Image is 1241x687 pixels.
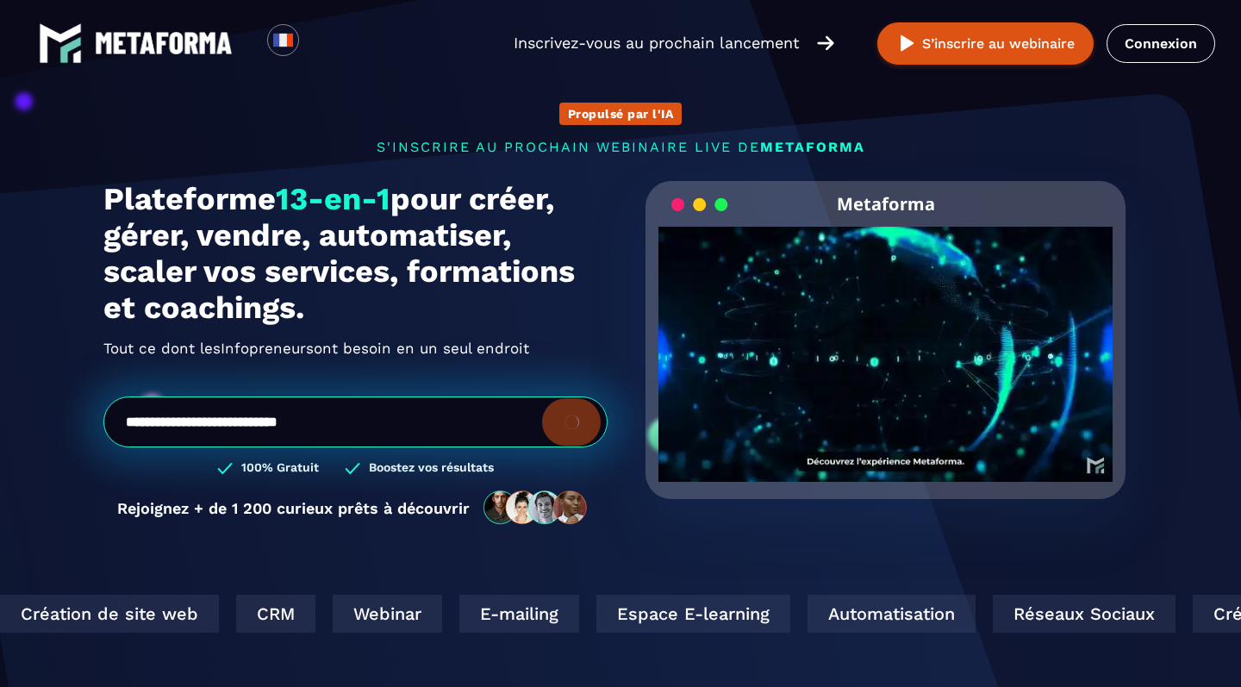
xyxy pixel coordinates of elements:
div: CRM [228,595,308,633]
input: Search for option [314,33,327,53]
span: 13-en-1 [276,181,390,217]
p: Inscrivez-vous au prochain lancement [514,31,800,55]
img: logo [39,22,82,65]
div: Webinar [325,595,434,633]
img: community-people [478,490,594,526]
div: Automatisation [800,595,968,633]
img: arrow-right [817,34,834,53]
h3: Boostez vos résultats [369,460,494,477]
img: loading [671,197,728,213]
img: logo [95,32,233,54]
img: play [896,33,918,54]
div: E-mailing [452,595,571,633]
span: Infopreneurs [221,334,314,362]
video: Your browser does not support the video tag. [658,227,1113,453]
img: fr [272,29,294,51]
button: S’inscrire au webinaire [877,22,1094,65]
p: Propulsé par l'IA [568,107,674,121]
h3: 100% Gratuit [241,460,319,477]
img: checked [345,460,360,477]
p: s'inscrire au prochain webinaire live de [103,139,1138,155]
span: METAFORMA [760,139,865,155]
p: Rejoignez + de 1 200 curieux prêts à découvrir [117,499,470,517]
h1: Plateforme pour créer, gérer, vendre, automatiser, scaler vos services, formations et coachings. [103,181,608,326]
img: checked [217,460,233,477]
div: Search for option [299,24,341,62]
div: Espace E-learning [589,595,783,633]
h2: Tout ce dont les ont besoin en un seul endroit [103,334,608,362]
h2: Metaforma [837,181,935,227]
a: Connexion [1107,24,1215,63]
div: Réseaux Sociaux [985,595,1168,633]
